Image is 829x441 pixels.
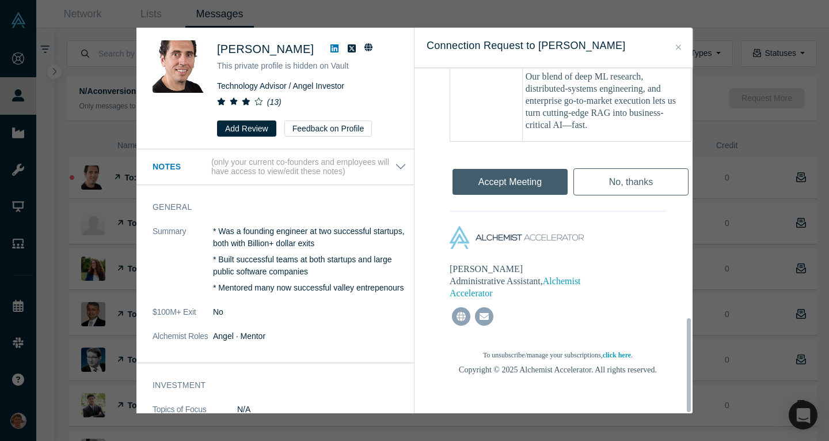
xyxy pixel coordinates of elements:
h3: General [153,201,390,213]
dd: N/A [237,404,406,416]
h3: Notes [153,161,209,173]
i: ( 13 ) [267,97,282,107]
button: Feedback on Profile [284,120,372,137]
button: Add Review [217,120,276,137]
button: Close [672,41,685,54]
div: [PERSON_NAME] Administrative Assistant, [450,263,598,299]
dt: Topics of Focus [153,404,237,428]
dd: Angel · Mentor [213,330,406,342]
span: [PERSON_NAME] [217,43,314,55]
div: To unsubscribe/manage your subscriptions, . [441,349,675,361]
dt: Alchemist Roles [153,330,213,355]
p: * Was a founding engineer at two successful startups, both with Billion+ dollar exits [213,225,406,250]
dt: $100M+ Exit [153,306,213,330]
dt: Summary [153,225,213,306]
p: (only your current co-founders and employees will have access to view/edit these notes) [211,157,395,177]
span: Technology Advisor / Angel Investor [217,81,344,91]
button: Notes (only your current co-founders and employees will have access to view/edit these notes) [153,157,406,177]
h3: Connection Request to [PERSON_NAME] [427,38,680,54]
h3: Investment [153,379,390,391]
p: * Mentored many now successful valley entrepenours [213,282,406,294]
img: mail-grey.png [475,307,493,326]
img: alchemist [450,226,584,249]
p: * Built successful teams at both startups and large public software companies [213,254,406,278]
a: Alchemist Accelerator [450,276,581,298]
dd: No [213,306,406,318]
a: click here [603,351,631,359]
p: This private profile is hidden on Vault [217,60,398,72]
img: Boris Livshutz's Profile Image [153,40,205,93]
div: Copyright © 2025 Alchemist Accelerator. All rights reserved. [441,364,675,376]
img: website-grey.png [452,307,470,326]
